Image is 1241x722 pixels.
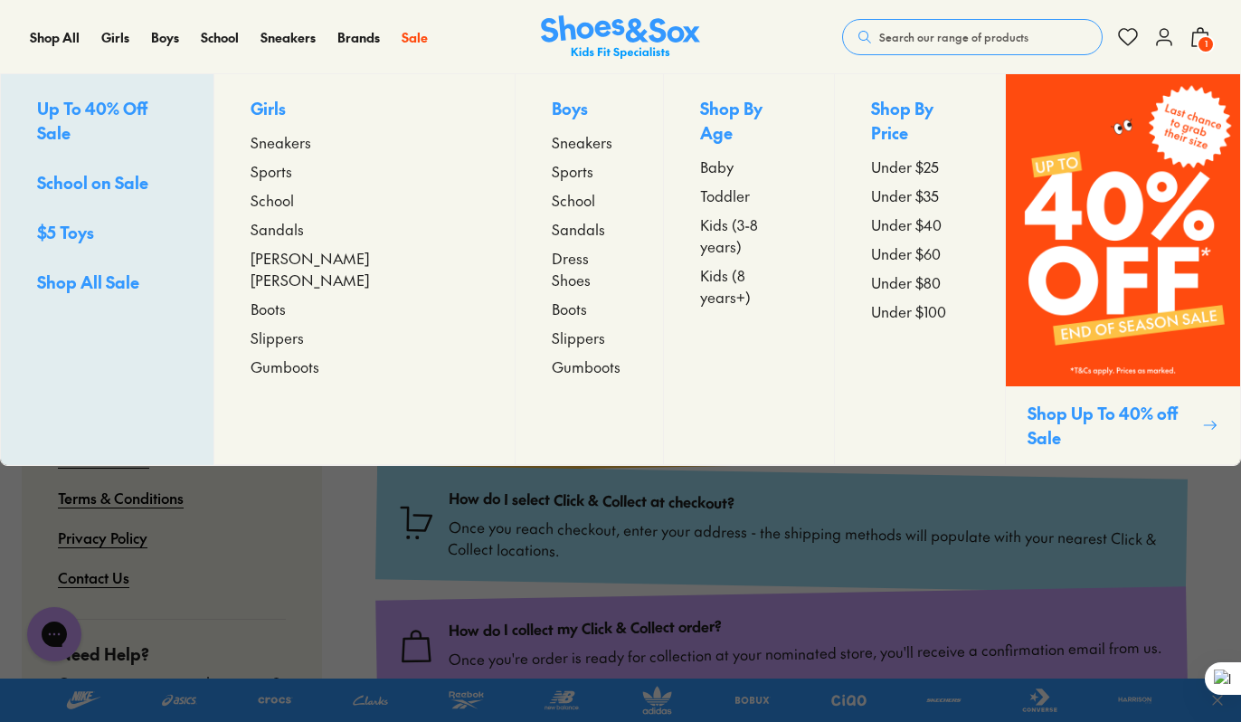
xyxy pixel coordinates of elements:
span: Up To 40% Off Sale [37,97,147,144]
a: Shop Up To 40% off Sale [1005,74,1240,465]
a: Kids (8 years+) [700,264,798,308]
p: Boys [552,96,627,124]
span: Under $100 [871,300,946,322]
span: Under $80 [871,271,941,293]
span: Slippers [251,327,304,348]
a: Under $100 [871,300,969,322]
img: Type_bag.svg [398,627,435,664]
a: Brands [337,28,380,47]
span: Slippers [552,327,605,348]
span: School on Sale [37,171,148,194]
span: Shop All [30,28,80,46]
iframe: Gorgias live chat messenger [18,601,90,668]
span: Boots [251,298,286,319]
button: 1 [1189,17,1211,57]
span: Gumboots [251,356,319,377]
a: Terms & Conditions [58,478,184,518]
a: Sandals [552,218,627,240]
a: $5 Toys [37,220,177,248]
span: 1 [1197,35,1215,53]
img: SNS_WEBASSETS_GRID_1080x1440_3.png [1006,74,1240,386]
a: Sneakers [251,131,478,153]
span: Boots [552,298,587,319]
span: School [552,189,595,211]
p: Once you're order is ready for collection at your nominated store, you'll receive a confirmation ... [449,635,1161,670]
span: Sports [251,160,292,182]
p: How do I collect my Click & Collect order? [448,608,1160,641]
span: Girls [101,28,129,46]
a: Baby [700,156,798,177]
span: Under $60 [871,242,941,264]
a: Sale [402,28,428,47]
img: Type_cart.svg [398,504,435,541]
span: Brands [337,28,380,46]
span: Toddler [700,185,750,206]
a: Dress Shoes [552,247,627,290]
p: Girls [251,96,478,124]
a: School [201,28,239,47]
p: How do I select Click & Collect at checkout? [449,488,1165,520]
span: Sneakers [261,28,316,46]
span: Baby [700,156,734,177]
p: Shop Up To 40% off Sale [1028,401,1195,450]
a: Slippers [552,327,627,348]
p: Shop By Age [700,96,798,148]
a: Shoes & Sox [541,15,700,60]
a: Shop All Sale [37,270,177,298]
a: Sports [552,160,627,182]
a: Boots [552,298,627,319]
span: Shop All Sale [37,271,139,293]
p: Shop By Price [871,96,969,148]
a: School [251,189,478,211]
a: Boys [151,28,179,47]
a: Privacy Policy [58,518,147,557]
a: Under $80 [871,271,969,293]
a: Kids (3-8 years) [700,214,798,257]
h4: Need Help? [58,641,286,666]
span: Sports [552,160,593,182]
span: School [201,28,239,46]
span: Sandals [552,218,605,240]
span: $5 Toys [37,221,94,243]
span: Under $40 [871,214,942,235]
a: Boots [251,298,478,319]
a: Gumboots [552,356,627,377]
a: Girls [101,28,129,47]
a: Sneakers [261,28,316,47]
a: Toddler [700,185,798,206]
span: Sneakers [251,131,311,153]
span: Sandals [251,218,304,240]
a: Under $40 [871,214,969,235]
a: Slippers [251,327,478,348]
a: Sports [251,160,478,182]
span: Sneakers [552,131,612,153]
a: [PERSON_NAME] [PERSON_NAME] [251,247,478,290]
a: Gumboots [251,356,478,377]
a: Under $25 [871,156,969,177]
span: Under $35 [871,185,939,206]
p: Once you reach checkout, enter your address - the shipping methods will populate with your neares... [448,515,1165,571]
a: School on Sale [37,170,177,198]
img: SNS_Logo_Responsive.svg [541,15,700,60]
a: Up To 40% Off Sale [37,96,177,148]
span: Search our range of products [879,29,1028,45]
span: Gumboots [552,356,620,377]
a: School [552,189,627,211]
a: Shop All [30,28,80,47]
span: Boys [151,28,179,46]
a: Contact Us [58,557,129,597]
button: Search our range of products [842,19,1103,55]
a: Sandals [251,218,478,240]
span: Sale [402,28,428,46]
a: Under $60 [871,242,969,264]
span: School [251,189,294,211]
a: Sneakers [552,131,627,153]
span: Under $25 [871,156,939,177]
a: Under $35 [871,185,969,206]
